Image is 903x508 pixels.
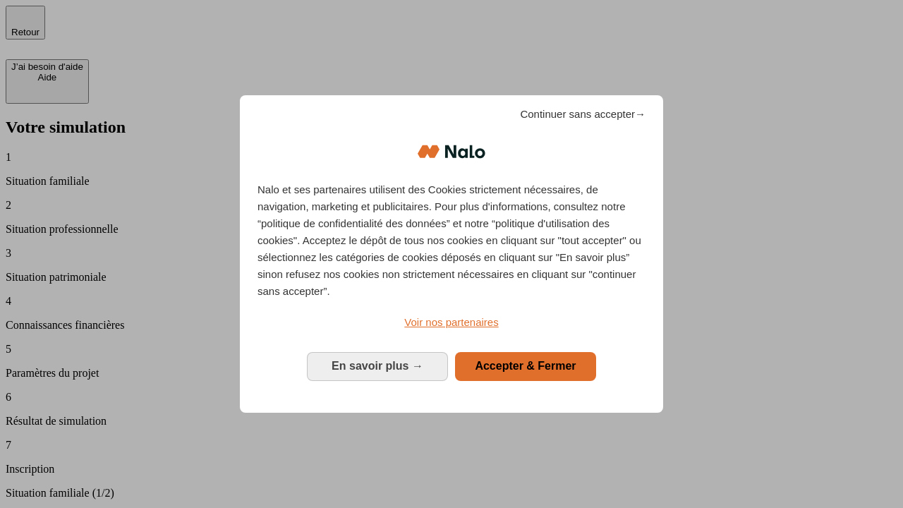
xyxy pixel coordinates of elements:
img: Logo [418,131,485,173]
span: Voir nos partenaires [404,316,498,328]
button: En savoir plus: Configurer vos consentements [307,352,448,380]
span: Continuer sans accepter→ [520,106,646,123]
a: Voir nos partenaires [257,314,646,331]
p: Nalo et ses partenaires utilisent des Cookies strictement nécessaires, de navigation, marketing e... [257,181,646,300]
button: Accepter & Fermer: Accepter notre traitement des données et fermer [455,352,596,380]
span: Accepter & Fermer [475,360,576,372]
div: Bienvenue chez Nalo Gestion du consentement [240,95,663,412]
span: En savoir plus → [332,360,423,372]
